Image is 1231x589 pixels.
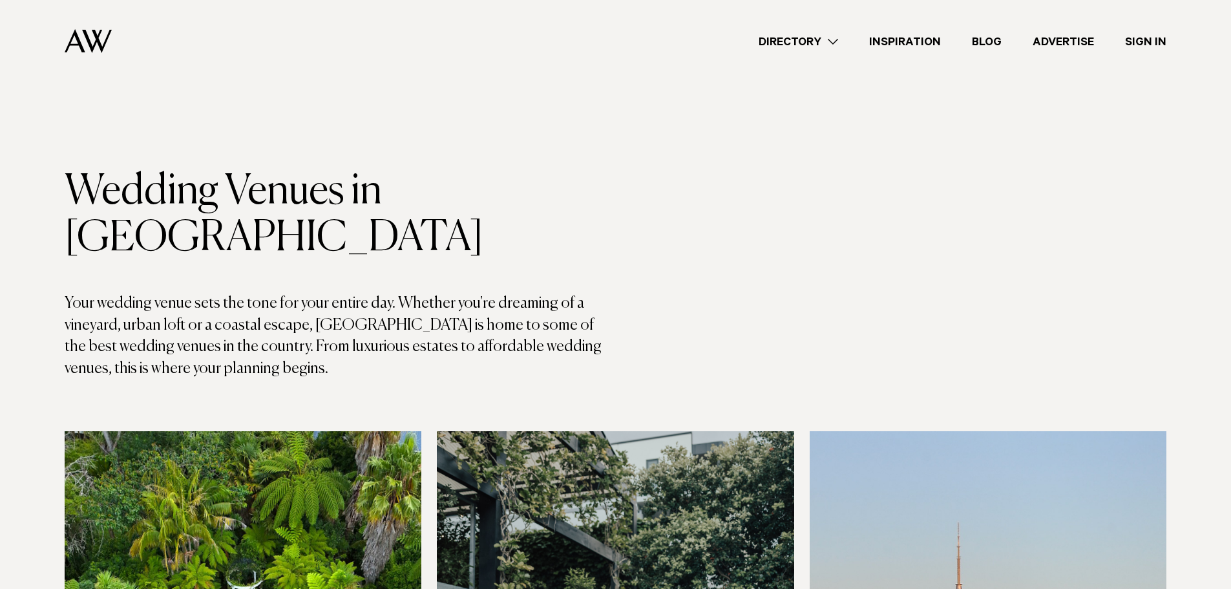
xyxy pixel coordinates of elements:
[854,33,956,50] a: Inspiration
[956,33,1017,50] a: Blog
[65,293,616,380] p: Your wedding venue sets the tone for your entire day. Whether you're dreaming of a vineyard, urba...
[65,169,616,262] h1: Wedding Venues in [GEOGRAPHIC_DATA]
[1110,33,1182,50] a: Sign In
[1017,33,1110,50] a: Advertise
[65,29,112,53] img: Auckland Weddings Logo
[743,33,854,50] a: Directory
